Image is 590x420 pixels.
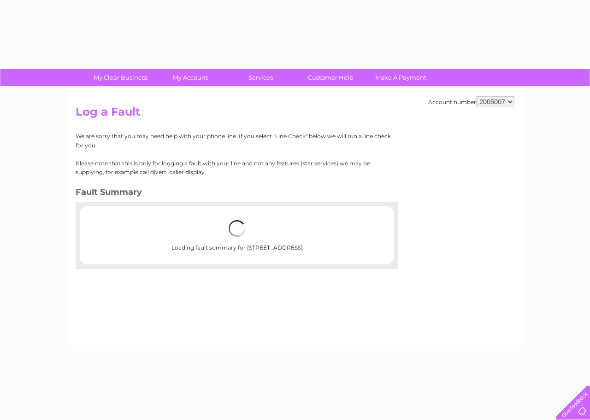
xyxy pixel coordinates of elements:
p: We are sorry that you may need help with your phone line. If you select "Line Check" below we wil... [76,132,391,149]
a: Services [223,69,299,86]
a: My Account [153,69,229,86]
a: Customer Help [293,69,369,86]
h3: Fault Summary [76,186,391,202]
h2: Log a Fault [76,105,514,123]
img: loading [229,220,245,237]
a: Make A Payment [363,69,439,86]
div: Account number [428,96,514,107]
div: Loading fault summary for [STREET_ADDRESS] [110,211,364,260]
p: Please note that this is only for logging a fault with your line and not any features (star servi... [76,159,391,176]
a: My Clear Business [83,69,159,86]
